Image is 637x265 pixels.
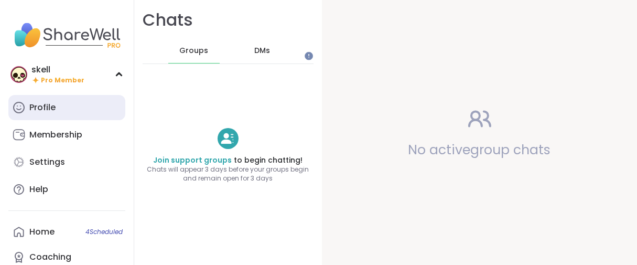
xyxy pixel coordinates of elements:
span: Groups [179,46,208,56]
a: Home4Scheduled [8,219,125,245]
div: Home [29,226,55,238]
div: Coaching [29,251,71,263]
div: skell [31,64,84,76]
span: Pro Member [41,76,84,85]
span: Chats will appear 3 days before your groups begin and remain open for 3 days [134,165,322,183]
img: skell [10,66,27,83]
iframe: Spotlight [305,52,313,60]
div: Membership [29,129,82,141]
h1: Chats [143,8,193,32]
span: 4 Scheduled [85,228,123,236]
img: ShareWell Nav Logo [8,17,125,54]
a: Help [8,177,125,202]
div: Settings [29,156,65,168]
span: DMs [254,46,270,56]
a: Join support groups [154,155,232,165]
div: Profile [29,102,56,113]
div: Help [29,184,48,195]
span: No active group chats [408,141,551,159]
a: Profile [8,95,125,120]
a: Settings [8,150,125,175]
h4: to begin chatting! [134,155,322,166]
a: Membership [8,122,125,147]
